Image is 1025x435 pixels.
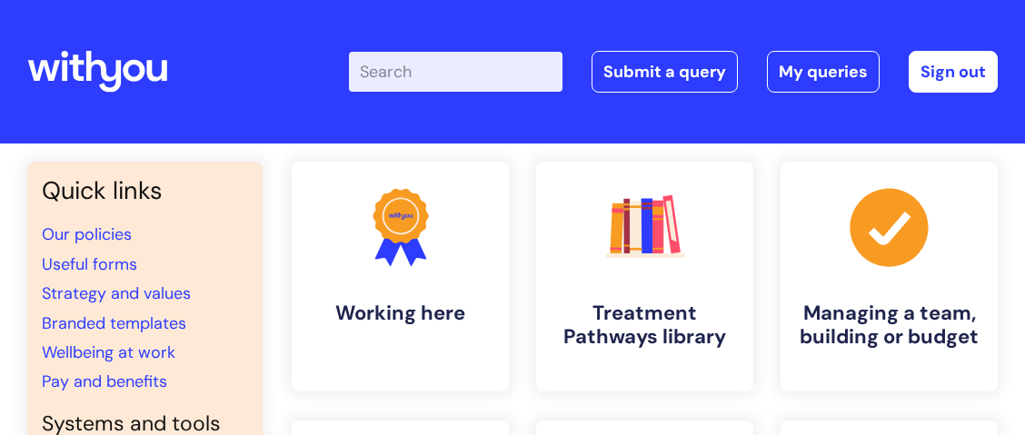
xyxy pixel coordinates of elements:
[42,223,132,245] a: Our policies
[909,51,998,93] a: Sign out
[42,253,137,275] a: Useful forms
[42,312,186,334] a: Branded templates
[551,302,739,350] h4: Treatment Pathways library
[306,302,494,325] h4: Working here
[592,51,738,93] a: Submit a query
[349,51,998,93] div: | -
[767,51,880,93] a: My queries
[42,341,175,363] a: Wellbeing at work
[42,176,248,205] h3: Quick links
[536,162,753,391] a: Treatment Pathways library
[292,162,509,391] a: Working here
[795,302,983,350] h4: Managing a team, building or budget
[781,162,998,391] a: Managing a team, building or budget
[349,52,562,92] input: Search
[42,282,191,304] a: Strategy and values
[42,371,167,392] a: Pay and benefits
